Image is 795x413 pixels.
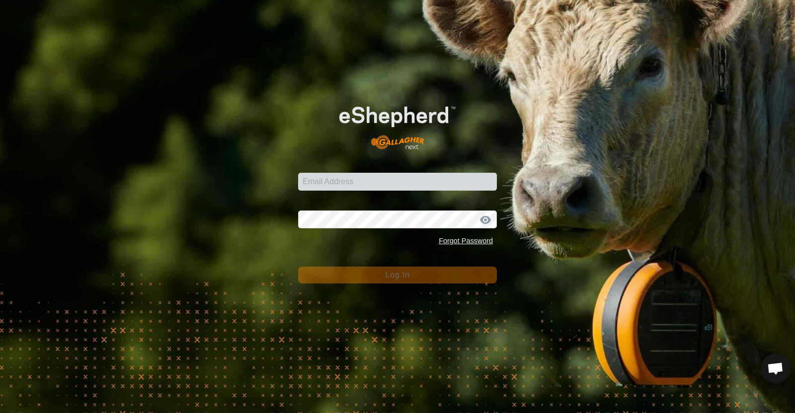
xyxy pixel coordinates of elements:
div: Open chat [761,353,791,383]
span: Log In [385,271,409,279]
img: E-shepherd Logo [318,90,477,157]
button: Log In [298,267,497,283]
input: Email Address [298,173,497,191]
a: Forgot Password [439,237,493,245]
